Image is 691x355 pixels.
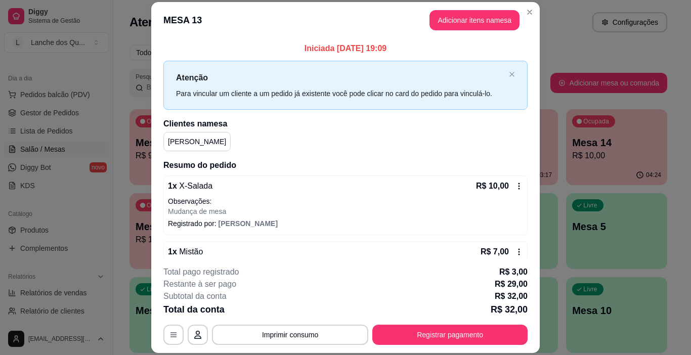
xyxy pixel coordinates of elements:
[168,196,523,206] p: Observações:
[429,10,520,30] button: Adicionar itens namesa
[495,278,528,290] p: R$ 29,00
[495,290,528,302] p: R$ 32,00
[176,71,505,84] p: Atenção
[163,278,236,290] p: Restante à ser pago
[176,88,505,99] div: Para vincular um cliente a um pedido já existente você pode clicar no card do pedido para vinculá...
[372,325,528,345] button: Registrar pagamento
[168,206,523,216] p: Mudança de mesa
[168,246,203,258] p: 1 x
[499,266,528,278] p: R$ 3,00
[219,219,278,228] span: [PERSON_NAME]
[177,247,203,256] span: Mistão
[163,42,528,55] p: Iniciada [DATE] 19:09
[168,180,212,192] p: 1 x
[151,2,540,38] header: MESA 13
[522,4,538,20] button: Close
[177,182,212,190] span: X-Salada
[163,159,528,171] h2: Resumo do pedido
[163,290,227,302] p: Subtotal da conta
[509,71,515,77] span: close
[212,325,368,345] button: Imprimir consumo
[509,71,515,78] button: close
[491,302,528,317] p: R$ 32,00
[476,180,509,192] p: R$ 10,00
[163,118,528,130] h2: Clientes na mesa
[168,218,523,229] p: Registrado por:
[481,246,509,258] p: R$ 7,00
[168,137,226,147] p: [PERSON_NAME]
[163,266,239,278] p: Total pago registrado
[163,302,225,317] p: Total da conta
